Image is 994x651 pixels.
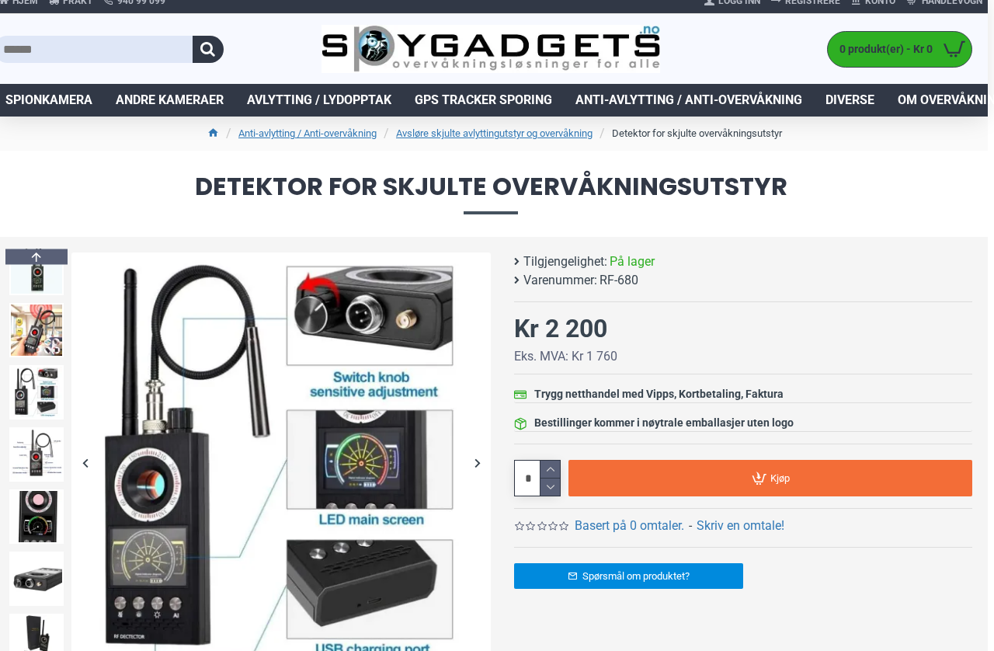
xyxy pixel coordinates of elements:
span: Anti-avlytting / Anti-overvåkning [575,91,802,110]
div: Previous slide [5,249,68,264]
span: RF-680 [600,271,638,290]
div: Trygg netthandel med Vipps, Kortbetaling, Faktura [534,386,784,402]
span: Detektor for skjulte overvåkningsutstyr [9,174,972,214]
div: Next slide [464,449,491,476]
span: GPS Tracker Sporing [415,91,552,110]
a: Anti-avlytting / Anti-overvåkning [564,84,814,117]
a: Avlytting / Lydopptak [235,84,403,117]
span: Avlytting / Lydopptak [247,91,391,110]
span: Spionkamera [5,91,92,110]
a: 0 produkt(er) - Kr 0 [828,32,971,67]
a: Skriv en omtale! [697,517,784,535]
a: GPS Tracker Sporing [403,84,564,117]
a: Basert på 0 omtaler. [575,517,684,535]
b: Varenummer: [523,271,597,290]
b: - [689,518,692,533]
a: Spørsmål om produktet? [514,563,743,589]
img: RF Detektor - Avsløring av skjulte overvåkningsutstyr - SpyGadgets.no [9,241,64,295]
a: Andre kameraer [104,84,235,117]
div: Previous slide [71,449,99,476]
span: På lager [610,252,655,271]
img: RF Detektor - Avsløring av skjulte overvåkningsutstyr - SpyGadgets.no [9,365,64,419]
a: Diverse [814,84,886,117]
a: Anti-avlytting / Anti-overvåkning [238,126,377,141]
span: 0 produkt(er) - Kr 0 [828,41,937,57]
a: Avsløre skjulte avlyttingutstyr og overvåkning [396,126,593,141]
span: Andre kameraer [116,91,224,110]
img: RF Detektor - Avsløring av skjulte overvåkningsutstyr - SpyGadgets.no [9,303,64,357]
img: RF Detektor - Avsløring av skjulte overvåkningsutstyr - SpyGadgets.no [9,427,64,482]
div: Bestillinger kommer i nøytrale emballasjer uten logo [534,415,794,431]
img: RF Detektor - Avsløring av skjulte overvåkningsutstyr - SpyGadgets.no [9,489,64,544]
img: SpyGadgets.no [321,25,659,74]
span: Kjøp [770,473,790,483]
div: Kr 2 200 [514,310,607,347]
img: RF Detektor - Avsløring av skjulte overvåkningsutstyr - SpyGadgets.no [9,552,64,606]
b: Tilgjengelighet: [523,252,607,271]
span: Diverse [825,91,874,110]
